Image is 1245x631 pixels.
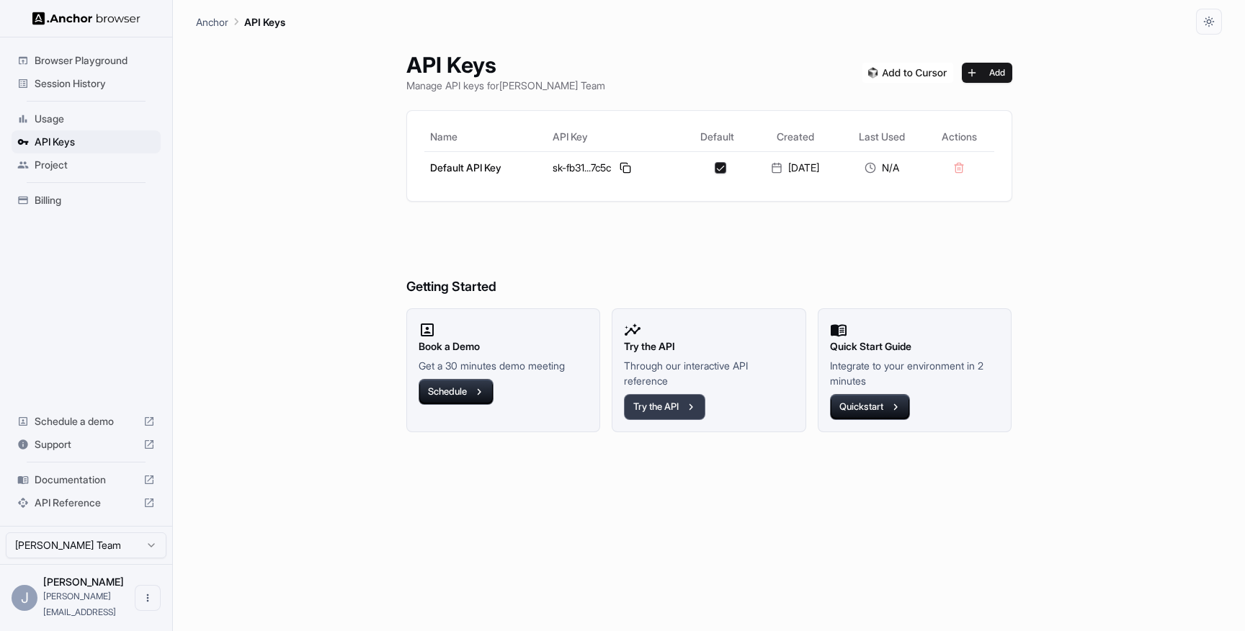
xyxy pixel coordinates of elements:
[35,53,155,68] span: Browser Playground
[32,12,140,25] img: Anchor Logo
[196,14,228,30] p: Anchor
[547,122,684,151] th: API Key
[757,161,834,175] div: [DATE]
[12,107,161,130] div: Usage
[12,491,161,514] div: API Reference
[12,410,161,433] div: Schedule a demo
[424,151,547,184] td: Default API Key
[35,76,155,91] span: Session History
[12,585,37,611] div: J
[35,473,138,487] span: Documentation
[751,122,839,151] th: Created
[617,159,634,176] button: Copy API key
[424,122,547,151] th: Name
[43,591,116,617] span: james@refibuy.ai
[419,379,494,405] button: Schedule
[43,576,124,588] span: James Frawley
[553,159,679,176] div: sk-fb31...7c5c
[12,130,161,153] div: API Keys
[624,339,794,354] h2: Try the API
[845,161,919,175] div: N/A
[12,468,161,491] div: Documentation
[830,394,910,420] button: Quickstart
[419,358,589,373] p: Get a 30 minutes demo meeting
[196,14,285,30] nav: breadcrumb
[406,219,1012,297] h6: Getting Started
[830,358,1000,388] p: Integrate to your environment in 2 minutes
[624,358,794,388] p: Through our interactive API reference
[406,78,605,93] p: Manage API keys for [PERSON_NAME] Team
[624,394,705,420] button: Try the API
[684,122,751,151] th: Default
[135,585,161,611] button: Open menu
[35,112,155,126] span: Usage
[35,437,138,452] span: Support
[406,52,605,78] h1: API Keys
[924,122,994,151] th: Actions
[12,153,161,176] div: Project
[12,72,161,95] div: Session History
[862,63,953,83] img: Add anchorbrowser MCP server to Cursor
[35,135,155,149] span: API Keys
[419,339,589,354] h2: Book a Demo
[35,496,138,510] span: API Reference
[244,14,285,30] p: API Keys
[35,193,155,207] span: Billing
[12,433,161,456] div: Support
[12,49,161,72] div: Browser Playground
[12,189,161,212] div: Billing
[839,122,924,151] th: Last Used
[35,414,138,429] span: Schedule a demo
[830,339,1000,354] h2: Quick Start Guide
[962,63,1012,83] button: Add
[35,158,155,172] span: Project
